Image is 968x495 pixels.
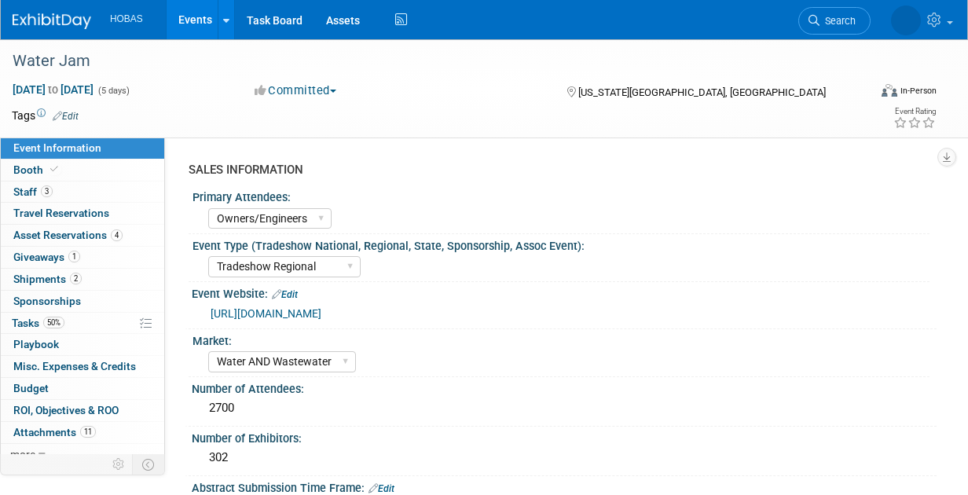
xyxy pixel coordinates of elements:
a: Booth [1,159,164,181]
a: Giveaways1 [1,247,164,268]
span: 1 [68,251,80,262]
div: Market: [192,329,929,349]
a: Edit [368,483,394,494]
div: Event Rating [893,108,936,115]
a: Misc. Expenses & Credits [1,356,164,377]
a: [URL][DOMAIN_NAME] [211,307,321,320]
a: Tasks50% [1,313,164,334]
td: Toggle Event Tabs [133,454,165,475]
div: Water Jam [7,47,857,75]
span: HOBAS [110,13,143,24]
span: [US_STATE][GEOGRAPHIC_DATA], [GEOGRAPHIC_DATA] [578,86,826,98]
a: Search [798,7,871,35]
div: SALES INFORMATION [189,162,925,178]
img: Lia Chowdhury [891,5,921,35]
div: Number of Attendees: [192,377,937,397]
a: ROI, Objectives & ROO [1,400,164,421]
span: Playbook [13,338,59,350]
div: 2700 [203,396,925,420]
span: Event Information [13,141,101,154]
span: 50% [43,317,64,328]
span: Shipments [13,273,82,285]
a: Attachments11 [1,422,164,443]
span: to [46,83,60,96]
div: Primary Attendees: [192,185,929,205]
a: Playbook [1,334,164,355]
span: ROI, Objectives & ROO [13,404,119,416]
img: Format-Inperson.png [882,84,897,97]
a: Staff3 [1,181,164,203]
a: more [1,444,164,465]
span: Budget [13,382,49,394]
span: Sponsorships [13,295,81,307]
a: Asset Reservations4 [1,225,164,246]
span: 4 [111,229,123,241]
td: Tags [12,108,79,123]
img: ExhibitDay [13,13,91,29]
span: 3 [41,185,53,197]
span: Giveaways [13,251,80,263]
span: [DATE] [DATE] [12,82,94,97]
div: In-Person [900,85,937,97]
td: Personalize Event Tab Strip [105,454,133,475]
span: Travel Reservations [13,207,109,219]
span: Misc. Expenses & Credits [13,360,136,372]
a: Shipments2 [1,269,164,290]
span: Search [819,15,856,27]
div: Event Type (Tradeshow National, Regional, State, Sponsorship, Assoc Event): [192,234,929,254]
a: Edit [272,289,298,300]
span: Attachments [13,426,96,438]
span: more [10,448,35,460]
div: 302 [203,445,925,470]
span: Booth [13,163,61,176]
span: Tasks [12,317,64,329]
a: Event Information [1,137,164,159]
div: Event Website: [192,282,937,302]
span: 2 [70,273,82,284]
a: Budget [1,378,164,399]
span: Staff [13,185,53,198]
span: (5 days) [97,86,130,96]
div: Event Format [802,82,937,105]
i: Booth reservation complete [50,165,58,174]
span: Asset Reservations [13,229,123,241]
a: Travel Reservations [1,203,164,224]
button: Committed [249,82,343,99]
a: Sponsorships [1,291,164,312]
a: Edit [53,111,79,122]
div: Number of Exhibitors: [192,427,937,446]
span: 11 [80,426,96,438]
